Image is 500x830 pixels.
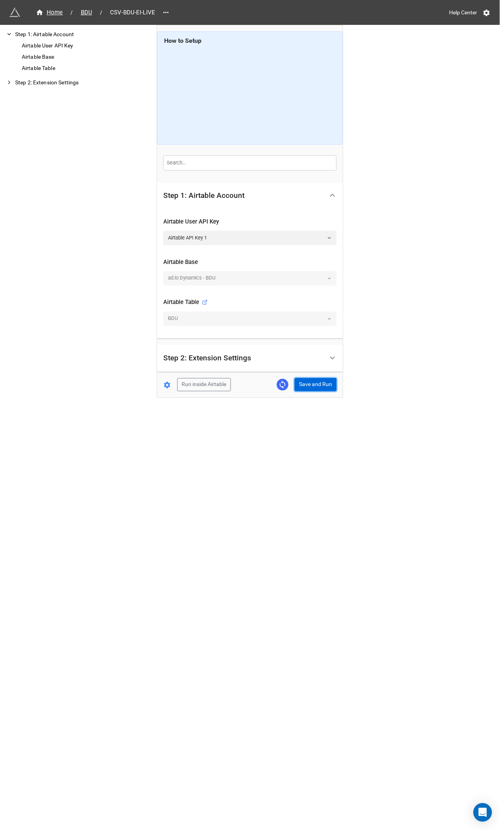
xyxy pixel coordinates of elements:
a: BDU [76,8,97,17]
div: Airtable Base [20,53,124,61]
div: Home [36,8,63,17]
div: Step 1: Airtable Account [157,183,343,208]
div: Open Intercom Messenger [474,804,492,822]
a: Airtable API Key 1 [163,231,337,245]
span: CSV-BDU-EI-LIVE [105,8,160,17]
div: Airtable User API Key [163,217,337,227]
a: Sync Base Structure [277,379,288,391]
div: Step 1: Airtable Account [163,192,245,199]
iframe: How to Automatically Export CSVs for Airtable Views [164,49,336,138]
div: Airtable Table [163,298,208,308]
div: Step 2: Extension Settings [14,79,124,87]
div: Airtable User API Key [20,42,124,50]
nav: breadcrumb [31,8,160,17]
div: Airtable Base [163,258,337,267]
input: Search... [163,156,337,170]
button: Run inside Airtable [177,378,231,391]
li: / [100,9,102,17]
div: Step 2: Extension Settings [163,355,251,362]
div: Step 1: Airtable Account [14,30,124,38]
a: Home [31,8,68,17]
li: / [71,9,73,17]
b: How to Setup [164,37,202,44]
div: Step 1: Airtable Account [157,208,343,339]
div: Step 2: Extension Settings [157,345,343,372]
div: Airtable Table [20,64,124,72]
img: miniextensions-icon.73ae0678.png [9,7,20,18]
button: Save and Run [295,378,337,391]
a: Help Center [444,5,483,19]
